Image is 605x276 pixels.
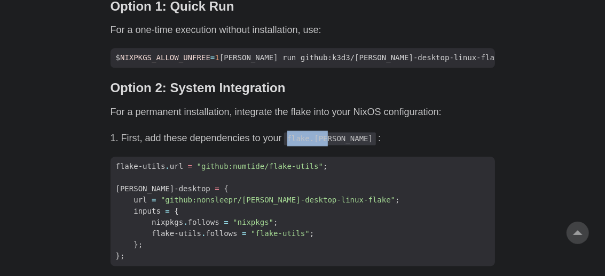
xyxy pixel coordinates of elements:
[215,54,219,62] span: 1
[567,222,589,244] a: go to top
[133,196,147,205] span: url
[152,218,183,227] span: nixpkgs
[188,218,219,227] span: follows
[111,53,550,64] span: $ [PERSON_NAME] run github:k3d3/[PERSON_NAME]-desktop-linux-flake --impure
[188,163,192,171] span: =
[170,163,183,171] span: url
[183,218,187,227] span: .
[121,131,495,147] li: First, add these dependencies to your :
[201,230,206,238] span: .
[323,163,327,171] span: ;
[116,185,210,193] span: [PERSON_NAME]-desktop
[120,54,210,62] span: NIXPKGS_ALLOW_UNFREE
[116,163,166,171] span: flake-utils
[284,133,376,145] code: flake.[PERSON_NAME]
[174,207,178,216] span: {
[233,218,273,227] span: "nixpkgs"
[165,163,169,171] span: .
[224,185,228,193] span: {
[116,252,125,261] span: };
[251,230,310,238] span: "flake-utils"
[206,230,237,238] span: follows
[210,54,215,62] span: =
[273,218,278,227] span: ;
[152,196,156,205] span: =
[133,207,161,216] span: inputs
[111,81,495,96] h3: Option 2: System Integration
[161,196,395,205] span: "github:nonsleepr/[PERSON_NAME]-desktop-linux-flake"
[152,230,201,238] span: flake-utils
[111,23,495,38] p: For a one-time execution without installation, use:
[395,196,399,205] span: ;
[111,105,495,120] p: For a permanent installation, integrate the flake into your NixOS configuration:
[242,230,246,238] span: =
[165,207,169,216] span: =
[310,230,314,238] span: ;
[133,241,143,249] span: };
[224,218,228,227] span: =
[197,163,324,171] span: "github:numtide/flake-utils"
[215,185,219,193] span: =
